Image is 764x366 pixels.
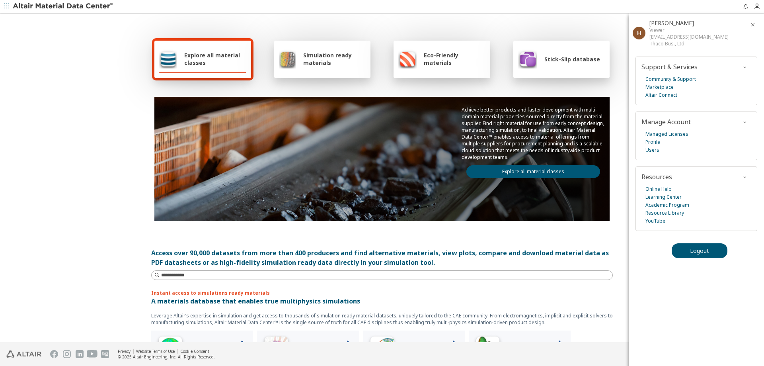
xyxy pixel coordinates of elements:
span: Simulation ready materials [303,51,366,67]
a: Online Help [645,185,672,193]
div: Access over 90,000 datasets from more than 400 producers and find alternative materials, view plo... [151,248,613,267]
a: Users [645,146,659,154]
img: Explore all material classes [159,49,177,69]
img: Stick-Slip database [518,49,537,69]
a: Explore all material classes [466,165,600,178]
div: Viewer [649,27,729,33]
p: Achieve better products and faster development with multi-domain material properties sourced dire... [462,106,605,160]
img: Crash Analyses Icon [472,334,504,366]
span: Explore all material classes [184,51,246,67]
a: Cookie Consent [180,348,209,354]
p: A materials database that enables true multiphysics simulations [151,296,613,306]
a: Resource Library [645,209,684,217]
a: Profile [645,138,660,146]
span: Support & Services [641,63,698,71]
a: Community & Support [645,75,696,83]
span: Manage Account [641,117,691,126]
img: Eco-Friendly materials [398,49,417,69]
img: High Frequency Icon [154,334,186,366]
span: H [637,29,641,37]
a: Learning Center [645,193,682,201]
span: Eco-Friendly materials [424,51,485,67]
a: Marketplace [645,83,674,91]
span: Stick-Slip database [544,55,600,63]
img: Structural Analyses Icon [366,334,398,366]
img: Simulation ready materials [279,49,296,69]
a: Managed Licenses [645,130,688,138]
div: Thaco Bus., Ltd [649,40,729,47]
span: Hieu Tran Van [649,19,694,27]
a: Privacy [118,348,131,354]
a: Website Terms of Use [136,348,175,354]
p: Instant access to simulations ready materials [151,290,613,296]
span: Resources [641,172,672,181]
a: YouTube [645,217,665,225]
a: Academic Program [645,201,689,209]
div: © 2025 Altair Engineering, Inc. All Rights Reserved. [118,354,215,360]
p: Leverage Altair’s expertise in simulation and get access to thousands of simulation ready materia... [151,312,613,326]
span: Logout [690,247,709,254]
img: Altair Material Data Center [13,2,114,10]
div: [EMAIL_ADDRESS][DOMAIN_NAME] [649,33,729,40]
button: Logout [672,243,727,258]
a: Altair Connect [645,91,677,99]
img: Low Frequency Icon [260,334,292,366]
img: Altair Engineering [6,350,41,358]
